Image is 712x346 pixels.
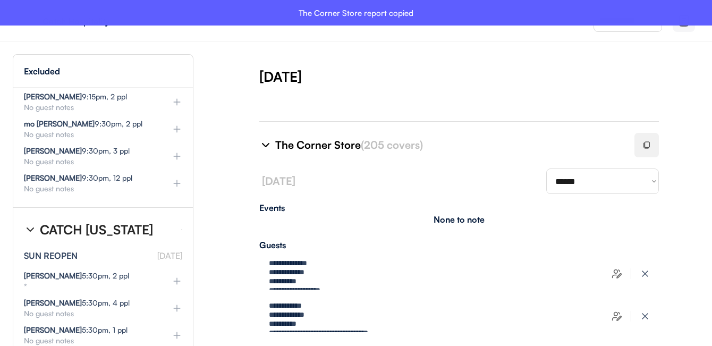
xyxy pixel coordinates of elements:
div: 9:30pm, 2 ppl [24,120,142,128]
div: 5:30pm, 2 ppl [24,272,129,280]
img: plus%20%281%29.svg [172,178,182,189]
div: 9:15pm, 2 ppl [24,93,127,100]
div: No guest notes [24,310,155,317]
div: [DATE] [259,67,712,86]
strong: [PERSON_NAME] [24,298,82,307]
img: plus%20%281%29.svg [172,330,182,341]
div: 9:30pm, 3 ppl [24,147,130,155]
strong: [PERSON_NAME] [24,173,82,182]
img: x-close%20%283%29.svg [640,268,650,279]
div: No guest notes [24,131,155,138]
div: The Corner Store [275,138,622,153]
img: chevron-right%20%281%29.svg [24,223,37,236]
img: plus%20%281%29.svg [172,303,182,314]
div: 9:30pm, 12 ppl [24,174,132,182]
strong: [PERSON_NAME] [24,92,82,101]
font: (205 covers) [361,138,423,151]
img: plus%20%281%29.svg [172,97,182,107]
img: plus%20%281%29.svg [172,151,182,162]
img: x-close%20%283%29.svg [640,311,650,322]
div: Guests [259,241,659,249]
div: 5:30pm, 1 ppl [24,326,128,334]
div: No guest notes [24,158,155,165]
div: Events [259,204,659,212]
img: chevron-right%20%281%29.svg [259,139,272,151]
div: None to note [434,215,485,224]
strong: [PERSON_NAME] [24,325,82,334]
div: Excluded [24,67,60,75]
font: [DATE] [262,174,295,188]
div: CATCH [US_STATE] [40,223,153,236]
strong: [PERSON_NAME] [24,146,82,155]
img: plus%20%281%29.svg [172,276,182,286]
div: SUN REOPEN [24,251,78,260]
img: plus%20%281%29.svg [172,124,182,134]
strong: mo [PERSON_NAME] [24,119,95,128]
img: users-edit.svg [612,311,622,322]
div: No guest notes [24,104,155,111]
strong: [PERSON_NAME] [24,271,82,280]
img: users-edit.svg [612,268,622,279]
font: [DATE] [157,250,182,261]
div: No guest notes [24,185,155,192]
div: No guest notes [24,337,155,344]
div: 5:30pm, 4 ppl [24,299,130,307]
